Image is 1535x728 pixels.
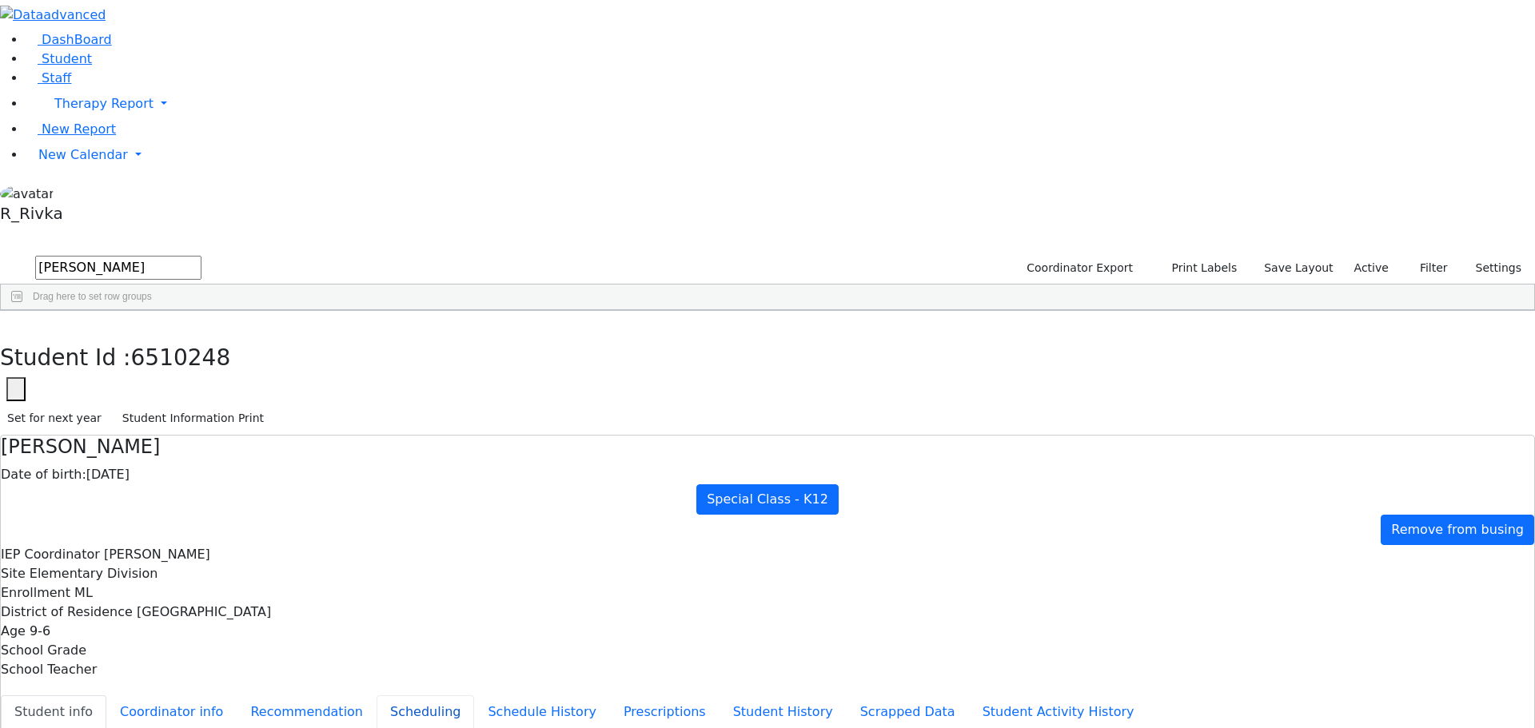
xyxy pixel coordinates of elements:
span: Elementary Division [30,566,158,581]
label: Active [1347,256,1396,280]
span: Remove from busing [1391,522,1524,537]
label: Site [1,564,26,583]
span: ML [74,585,93,600]
span: Student [42,51,92,66]
input: Search [35,256,201,280]
a: Student [26,51,92,66]
label: School Teacher [1,660,97,679]
label: School Grade [1,641,86,660]
span: New Calendar [38,147,128,162]
label: Date of birth: [1,465,86,484]
button: Settings [1455,256,1529,280]
span: [PERSON_NAME] [104,547,210,562]
span: 6510248 [131,344,231,371]
span: DashBoard [42,32,112,47]
span: [GEOGRAPHIC_DATA] [137,604,271,619]
a: Staff [26,70,71,86]
a: New Report [26,121,116,137]
button: Filter [1399,256,1455,280]
a: New Calendar [26,139,1535,171]
span: Drag here to set row groups [33,291,152,302]
label: Enrollment [1,583,70,603]
span: New Report [42,121,116,137]
button: Print Labels [1153,256,1244,280]
a: Therapy Report [26,88,1535,120]
label: IEP Coordinator [1,545,100,564]
span: Staff [42,70,71,86]
label: Age [1,622,26,641]
span: Therapy Report [54,96,153,111]
div: [DATE] [1,465,1534,484]
a: DashBoard [26,32,112,47]
a: Special Class - K12 [696,484,839,515]
h4: [PERSON_NAME] [1,436,1534,459]
button: Student Information Print [115,406,271,431]
button: Coordinator Export [1016,256,1140,280]
span: 9-6 [30,623,50,638]
label: District of Residence [1,603,133,622]
button: Save Layout [1257,256,1340,280]
a: Remove from busing [1381,515,1534,545]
